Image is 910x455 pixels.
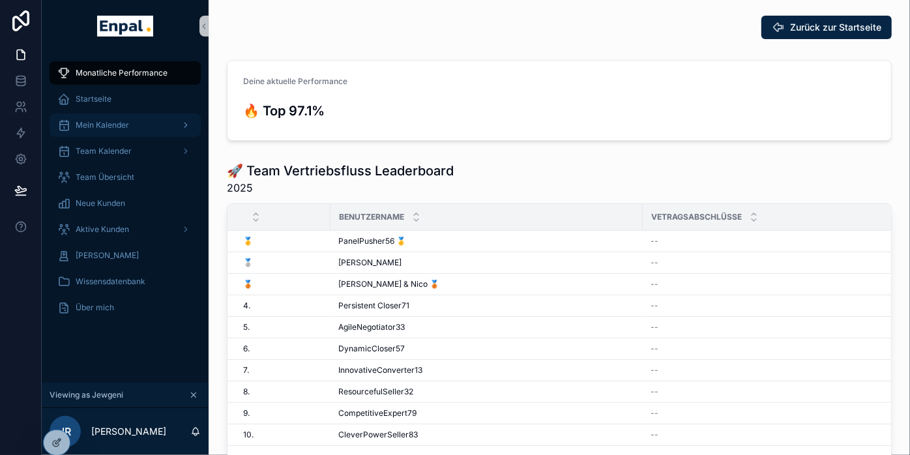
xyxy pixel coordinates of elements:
span: -- [651,430,658,440]
span: -- [651,387,658,397]
a: InnovativeConverter13 [338,365,635,375]
span: JR [59,424,72,439]
span: 9. [243,408,250,418]
span: 8. [243,387,250,397]
a: [PERSON_NAME] & Nico 🥉 [338,279,635,289]
span: Deine aktuelle Performance [243,76,347,86]
span: Aktive Kunden [76,224,129,235]
span: [PERSON_NAME] [338,257,402,268]
a: ResourcefulSeller32 [338,387,635,397]
span: 6. [243,344,250,354]
a: CompetitiveExpert79 [338,408,635,418]
span: -- [651,236,658,246]
span: -- [651,365,658,375]
span: -- [651,279,658,289]
span: PanelPusher56 🥇 [338,236,406,246]
a: DynamicCloser57 [338,344,635,354]
span: Persistent Closer71 [338,301,409,311]
a: [PERSON_NAME] [50,244,201,267]
a: Startseite [50,87,201,111]
span: Benutzername [339,212,404,222]
a: 10. [243,430,323,440]
span: 🥇 [243,236,253,246]
img: App logo [97,16,153,37]
a: 5. [243,322,323,332]
a: AgileNegotiator33 [338,322,635,332]
a: 9. [243,408,323,418]
a: Team Übersicht [50,166,201,189]
span: Team Kalender [76,146,132,156]
p: [PERSON_NAME] [91,425,166,438]
span: 5. [243,322,250,332]
span: Vetragsabschlüsse [651,212,742,222]
a: 7. [243,365,323,375]
span: [PERSON_NAME] [76,250,139,261]
button: Zurück zur Startseite [761,16,892,39]
a: 8. [243,387,323,397]
span: ResourcefulSeller32 [338,387,413,397]
span: CleverPowerSeller83 [338,430,418,440]
span: Über mich [76,302,114,313]
a: Persistent Closer71 [338,301,635,311]
span: 🥉 [243,279,253,289]
a: PanelPusher56 🥇 [338,236,635,246]
a: Über mich [50,296,201,319]
span: CompetitiveExpert79 [338,408,417,418]
a: Mein Kalender [50,113,201,137]
span: Mein Kalender [76,120,129,130]
span: Viewing as Jewgeni [50,390,123,400]
span: -- [651,257,658,268]
span: Startseite [76,94,111,104]
a: 🥉 [243,279,323,289]
h3: 🔥 Top 97.1% [243,101,394,121]
a: [PERSON_NAME] [338,257,635,268]
span: AgileNegotiator33 [338,322,405,332]
span: InnovativeConverter13 [338,365,422,375]
span: -- [651,408,658,418]
span: -- [651,301,658,311]
a: Neue Kunden [50,192,201,215]
h1: 🚀 Team Vertriebsfluss Leaderboard [227,162,454,180]
a: Monatliche Performance [50,61,201,85]
span: Zurück zur Startseite [790,21,881,34]
span: [PERSON_NAME] & Nico 🥉 [338,279,439,289]
span: Neue Kunden [76,198,125,209]
span: Wissensdatenbank [76,276,145,287]
span: Team Übersicht [76,172,134,183]
a: CleverPowerSeller83 [338,430,635,440]
span: 🥈 [243,257,253,268]
span: DynamicCloser57 [338,344,405,354]
span: -- [651,344,658,354]
a: Team Kalender [50,139,201,163]
span: -- [651,322,658,332]
span: 10. [243,430,254,440]
a: 4. [243,301,323,311]
a: Aktive Kunden [50,218,201,241]
a: 🥇 [243,236,323,246]
span: 2025 [227,180,454,196]
div: scrollable content [42,52,209,336]
span: Monatliche Performance [76,68,168,78]
span: 4. [243,301,250,311]
a: 6. [243,344,323,354]
a: 🥈 [243,257,323,268]
a: Wissensdatenbank [50,270,201,293]
span: 7. [243,365,249,375]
